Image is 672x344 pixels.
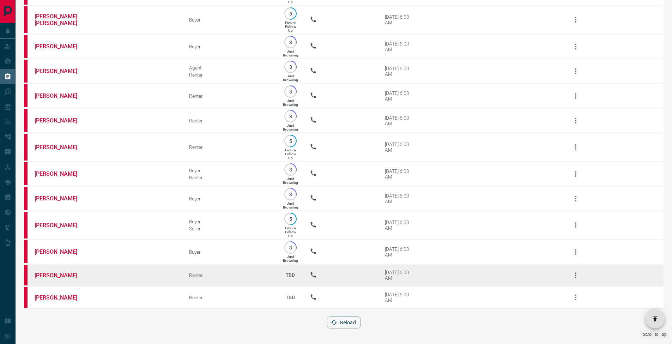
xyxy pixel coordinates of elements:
div: Buyer [189,44,271,49]
p: Just Browsing [283,255,298,262]
div: Renter [189,93,271,99]
span: Scroll to Top [643,332,667,337]
p: 3 [288,40,293,45]
a: [PERSON_NAME] [35,43,87,50]
p: Just Browsing [283,49,298,57]
p: 3 [288,64,293,70]
div: Renter [189,72,271,78]
a: [PERSON_NAME] [35,272,87,279]
a: [PERSON_NAME] [35,294,87,301]
div: [DATE] 6:00 AM [385,292,415,303]
a: [PERSON_NAME] [35,195,87,202]
p: 5 [288,11,293,16]
div: Buyer [189,168,271,173]
p: 3 [288,192,293,197]
p: Just Browsing [283,201,298,209]
div: Buyer [189,249,271,255]
a: [PERSON_NAME] [35,144,87,151]
a: [PERSON_NAME] [PERSON_NAME] [35,13,87,26]
a: [PERSON_NAME] [35,117,87,124]
div: Seller [189,226,271,231]
div: [DATE] 6:00 AM [385,193,415,204]
div: Renter [189,175,271,180]
div: property.ca [24,134,28,161]
div: Buyer [189,17,271,23]
a: [PERSON_NAME] [35,68,87,74]
a: [PERSON_NAME] [35,170,87,177]
div: property.ca [24,212,28,239]
p: Future Follow Up [285,226,296,238]
div: property.ca [24,60,28,83]
p: 3 [288,245,293,250]
div: property.ca [24,162,28,185]
div: property.ca [24,6,28,33]
div: Renter [189,272,271,278]
p: Just Browsing [283,99,298,107]
div: Buyer [189,196,271,201]
div: [DATE] 6:00 AM [385,14,415,25]
div: property.ca [24,84,28,107]
div: [DATE] 6:00 AM [385,141,415,153]
p: 5 [288,138,293,144]
div: property.ca [24,240,28,263]
div: property.ca [24,109,28,132]
div: Renter [189,144,271,150]
p: Just Browsing [283,177,298,185]
div: [DATE] 6:00 AM [385,90,415,102]
div: Buyer [189,219,271,224]
p: Future Follow Up [285,21,296,32]
p: Future Follow Up [285,148,296,160]
div: property.ca [24,187,28,210]
p: 3 [288,89,293,94]
div: [DATE] 6:00 AM [385,66,415,77]
p: 3 [288,114,293,119]
p: TBD [281,288,299,307]
div: [DATE] 6:00 AM [385,168,415,180]
div: property.ca [24,35,28,58]
p: Just Browsing [283,123,298,131]
a: [PERSON_NAME] [35,222,87,229]
div: Renter [189,295,271,300]
div: Agent [189,65,271,71]
p: 3 [288,167,293,172]
div: [DATE] 6:00 AM [385,270,415,281]
div: [DATE] 6:00 AM [385,115,415,126]
a: [PERSON_NAME] [35,92,87,99]
div: property.ca [24,265,28,285]
p: 5 [288,216,293,222]
p: Just Browsing [283,74,298,82]
div: [DATE] 6:00 AM [385,219,415,231]
div: property.ca [24,287,28,308]
div: [DATE] 6:00 AM [385,246,415,258]
div: [DATE] 6:00 AM [385,41,415,52]
p: TBD [281,266,299,285]
div: Renter [189,118,271,123]
button: Reload [327,316,361,328]
a: [PERSON_NAME] [35,248,87,255]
